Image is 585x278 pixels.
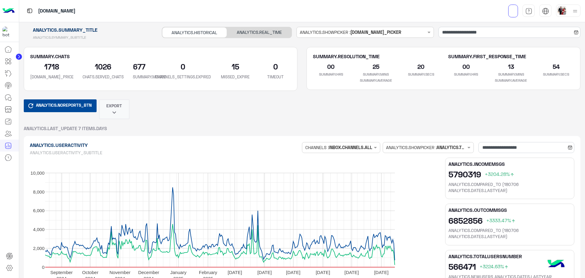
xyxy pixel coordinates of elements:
[30,142,300,148] h1: ANALYTICS.USERACTIVITY
[525,8,532,15] img: tab
[82,269,98,275] text: October
[30,53,291,59] h5: SUMMARY.CHATS
[316,269,330,275] text: [DATE]
[545,254,567,275] img: hulul-logo.png
[138,269,159,275] text: December
[199,269,217,275] text: February
[542,8,549,15] img: tab
[313,77,439,84] p: SUMMARY.AVERAGE
[30,62,73,71] h2: 1718
[448,262,571,271] h2: 566471
[228,269,242,275] text: [DATE]
[83,74,124,80] p: CHATS.SERVED_CHATS
[403,62,439,71] h2: 20
[523,5,535,17] a: tab
[24,125,107,131] span: ANALYTICS.LAST_UPDATE 7 ITEMS.DAYS
[448,53,574,59] h5: SUMMARY.FIRST_RESPONSE_TIME
[33,245,44,251] text: 2,000
[99,99,129,119] button: EXPORTkeyboard_arrow_down
[111,109,118,116] i: keyboard_arrow_down
[260,62,291,71] h2: 0
[480,263,509,269] span: +3224.63%
[558,6,566,15] img: userImage
[170,269,186,275] text: January
[155,74,211,80] p: CHANNELS_SETTINGS.EXPIRED
[257,269,271,275] text: [DATE]
[571,7,579,15] img: profile
[313,62,349,71] h2: 00
[133,62,146,71] h2: 677
[486,217,516,223] span: +3333.47%
[344,269,359,275] text: [DATE]
[448,71,484,77] p: SUMMARY.HRS
[33,227,44,232] text: 4,000
[538,71,574,77] p: SUMMARY.SECS
[448,216,571,225] h2: 6852856
[2,5,15,17] img: Logo
[50,269,73,275] text: September
[133,74,146,80] p: SUMMARY.MISSED
[448,62,484,71] h2: 00
[358,62,394,71] h2: 25
[24,99,97,112] button: ANALYTICS.NOREPORTS_BTN
[220,74,251,80] p: MISSED_EXPIRE
[286,269,300,275] text: [DATE]
[374,269,388,275] text: [DATE]
[485,171,515,177] span: +3204.28%
[313,53,439,59] h5: SUMMARY.RESOLUTION_TIME
[358,71,394,77] p: SUMMARY.MINS
[34,101,93,109] span: ANALYTICS.NOREPORTS_BTN
[83,62,124,71] h2: 1026
[538,62,574,71] h2: 54
[33,208,44,213] text: 6,000
[448,169,571,179] h2: 5790319
[30,170,44,175] text: 10,000
[313,71,349,77] p: SUMMARY.HRS
[33,189,44,194] text: 8,000
[26,7,34,15] img: tab
[448,227,571,240] h6: ANALYTICS.COMPARED_TO (180706 ANALYTICS.DATES.LASTYEAR)
[24,27,155,33] h1: ANALYTICS.SUMMARY_TITLE
[155,62,211,71] h2: 0
[448,207,571,213] h5: ANALYTICS.OUTCOMMSGS
[2,27,13,37] img: 1403182699927242
[448,181,571,194] h6: ANALYTICS.COMPARED_TO (180706 ANALYTICS.DATES.LASTYEAR)
[493,62,529,71] h2: 13
[448,161,571,167] h5: ANALYTICS.INCOMEMSGS
[260,74,291,80] p: TIMEOUT
[38,7,76,15] p: [DOMAIN_NAME]
[220,62,251,71] h2: 15
[42,264,44,269] text: 0
[403,71,439,77] p: SUMMARY.SECS
[24,35,155,40] h5: ANALYTICS.SYMMARY_SUBTITLE
[448,77,574,84] p: SUMMARY.AVERAGE
[493,71,529,77] p: SUMMARY.MINS
[30,150,300,155] h5: ANALYTICS.USERACTIVITY_SUBTITLE
[30,74,73,80] p: [DOMAIN_NAME]_PRICE
[227,27,292,38] div: ANALYTICS.REAL_TIME
[109,269,130,275] text: November
[162,27,227,38] div: ANALYTICS.HISTORICAL
[448,253,571,259] h5: ANALYTICS.TOTALUSERSNUMBER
